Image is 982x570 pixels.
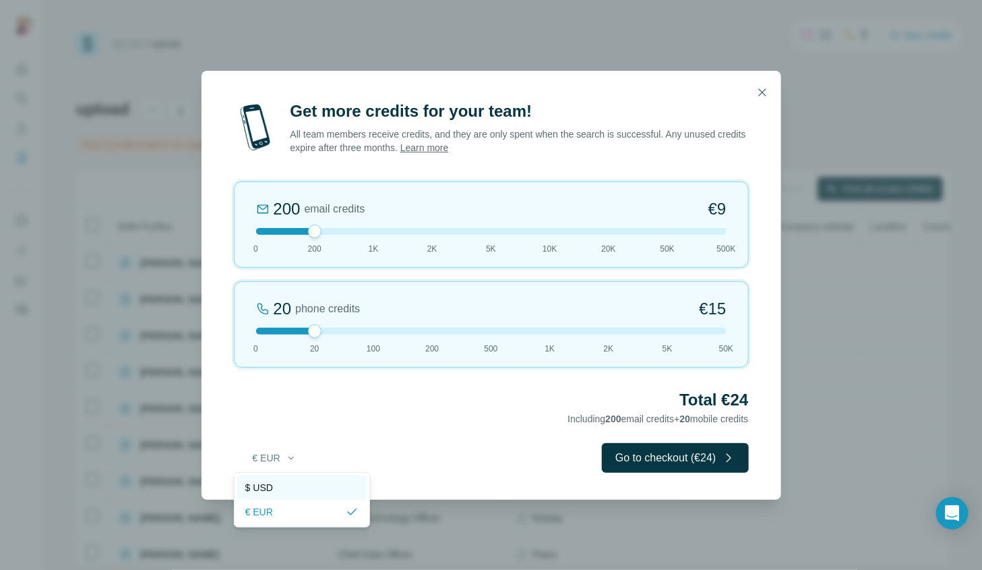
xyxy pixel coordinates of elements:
span: 10K [543,243,557,255]
span: 50K [719,343,733,355]
div: Open Intercom Messenger [936,497,969,530]
img: mobile-phone [234,101,277,154]
span: 20 [680,414,691,424]
span: 200 [605,414,621,424]
span: 0 [253,343,258,355]
span: 5K [663,343,673,355]
span: 5K [486,243,496,255]
span: phone credits [295,301,360,317]
button: Go to checkout (€24) [602,443,748,473]
button: € EUR [243,446,306,470]
span: 2K [427,243,437,255]
span: 200 [308,243,321,255]
span: 500 [484,343,497,355]
span: email credits [305,201,365,217]
span: Including email credits + mobile credits [567,414,748,424]
h2: Total €24 [234,389,749,411]
span: €9 [708,198,727,220]
span: 20K [601,243,615,255]
span: 0 [253,243,258,255]
div: 200 [274,198,301,220]
span: 500K [716,243,735,255]
span: 50K [661,243,675,255]
span: 1K [369,243,379,255]
div: 20 [274,298,292,320]
a: Learn more [400,142,449,153]
span: $ USD [245,481,273,494]
p: All team members receive credits, and they are only spent when the search is successful. Any unus... [290,127,749,154]
span: €15 [699,298,726,320]
span: 200 [425,343,439,355]
span: 1K [545,343,555,355]
span: 100 [367,343,380,355]
span: 20 [310,343,319,355]
span: 2K [604,343,614,355]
